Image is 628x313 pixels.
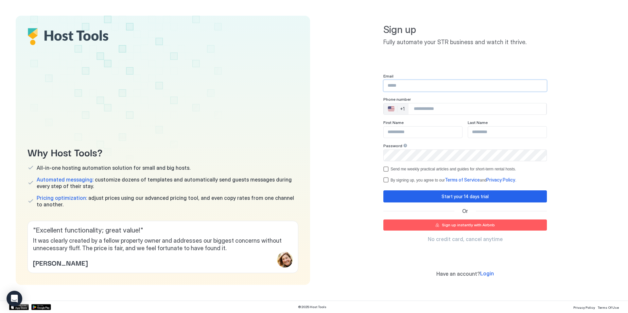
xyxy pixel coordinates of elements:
[442,193,489,200] div: Start your 14 days trial
[27,145,298,159] span: Why Host Tools?
[573,305,595,309] span: Privacy Policy
[573,304,595,310] a: Privacy Policy
[37,195,298,208] span: adjust prices using our advanced pricing tool, and even copy rates from one channel to another.
[598,305,619,309] span: Terms Of Use
[383,39,547,46] span: Fully automate your STR business and watch it thrive.
[33,226,293,235] span: " Excellent functionality; great value! "
[436,270,480,277] span: Have an account?
[445,177,480,183] span: Terms of Service
[409,103,546,115] input: Phone Number input
[486,177,515,183] span: Privacy Policy
[468,127,547,138] input: Input Field
[391,167,516,171] div: Send me weekly practical articles and guides for short-term rental hosts.
[383,97,411,102] span: Phone number
[31,304,51,310] a: Google Play Store
[462,208,468,214] span: Or
[9,304,29,310] a: App Store
[383,74,393,78] span: Email
[33,237,293,252] span: It was clearly created by a fellow property owner and addresses our biggest concerns without unne...
[383,120,404,125] span: First Name
[598,304,619,310] a: Terms Of Use
[383,219,547,231] button: Sign up instantly with Airbnb
[384,150,547,161] input: Input Field
[383,190,547,202] button: Start your 14 days trial
[442,222,495,228] div: Sign up instantly with Airbnb
[384,103,409,114] div: Countries button
[468,120,488,125] span: Last Name
[480,270,494,277] a: Login
[37,176,94,183] span: Automated messaging:
[37,165,190,171] span: All-in-one hosting automation solution for small and big hosts.
[384,127,462,138] input: Input Field
[33,258,88,268] span: [PERSON_NAME]
[445,178,480,183] a: Terms of Service
[7,291,22,306] div: Open Intercom Messenger
[388,105,394,113] div: 🇺🇸
[400,106,405,112] div: +1
[37,176,298,189] span: customize dozens of templates and automatically send guests messages during every step of their s...
[428,236,503,242] span: No credit card, cancel anytime
[383,24,547,36] span: Sign up
[37,195,87,201] span: Pricing optimization:
[277,252,293,268] div: profile
[298,305,326,309] span: © 2025 Host Tools
[391,177,516,183] div: By signing up, you agree to our and .
[383,177,547,183] div: termsPrivacy
[486,178,515,183] a: Privacy Policy
[383,143,402,148] span: Password
[383,166,547,172] div: optOut
[384,80,547,91] input: Input Field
